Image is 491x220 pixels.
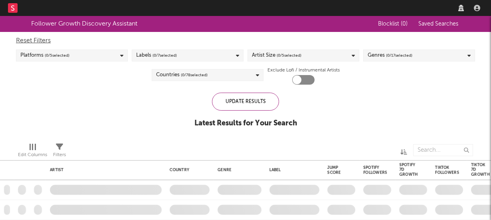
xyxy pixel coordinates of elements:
div: Spotify 7D Growth [399,163,418,177]
input: Search... [413,144,473,156]
span: ( 0 / 7 selected) [152,51,177,60]
div: Update Results [212,93,279,111]
div: Country [170,168,206,172]
span: ( 0 / 5 selected) [45,51,69,60]
label: Exclude Lofi / Instrumental Artists [267,65,340,75]
span: ( 0 / 17 selected) [386,51,412,60]
div: Jump Score [327,165,343,175]
div: Tiktok 7D Growth [471,163,490,177]
span: ( 0 ) [401,21,408,27]
div: Latest Results for Your Search [194,119,297,128]
div: Spotify Followers [363,165,387,175]
span: ( 0 / 78 selected) [181,70,208,80]
div: Artist Size [252,51,301,60]
span: Blocklist [378,21,408,27]
div: Artist [50,168,158,172]
div: Genre [218,168,257,172]
div: Edit Columns [18,150,47,160]
div: Genres [368,51,412,60]
div: Filters [53,140,66,163]
div: Labels [136,51,177,60]
div: Edit Columns [18,140,47,163]
div: Countries [156,70,208,80]
div: Tiktok Followers [435,165,459,175]
button: Saved Searches [416,21,460,27]
div: Label [269,168,315,172]
span: ( 0 / 5 selected) [277,51,301,60]
span: Saved Searches [418,21,460,27]
div: Filters [53,150,66,160]
div: Platforms [20,51,69,60]
div: Reset Filters [16,36,475,46]
div: Follower Growth Discovery Assistant [31,19,137,29]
